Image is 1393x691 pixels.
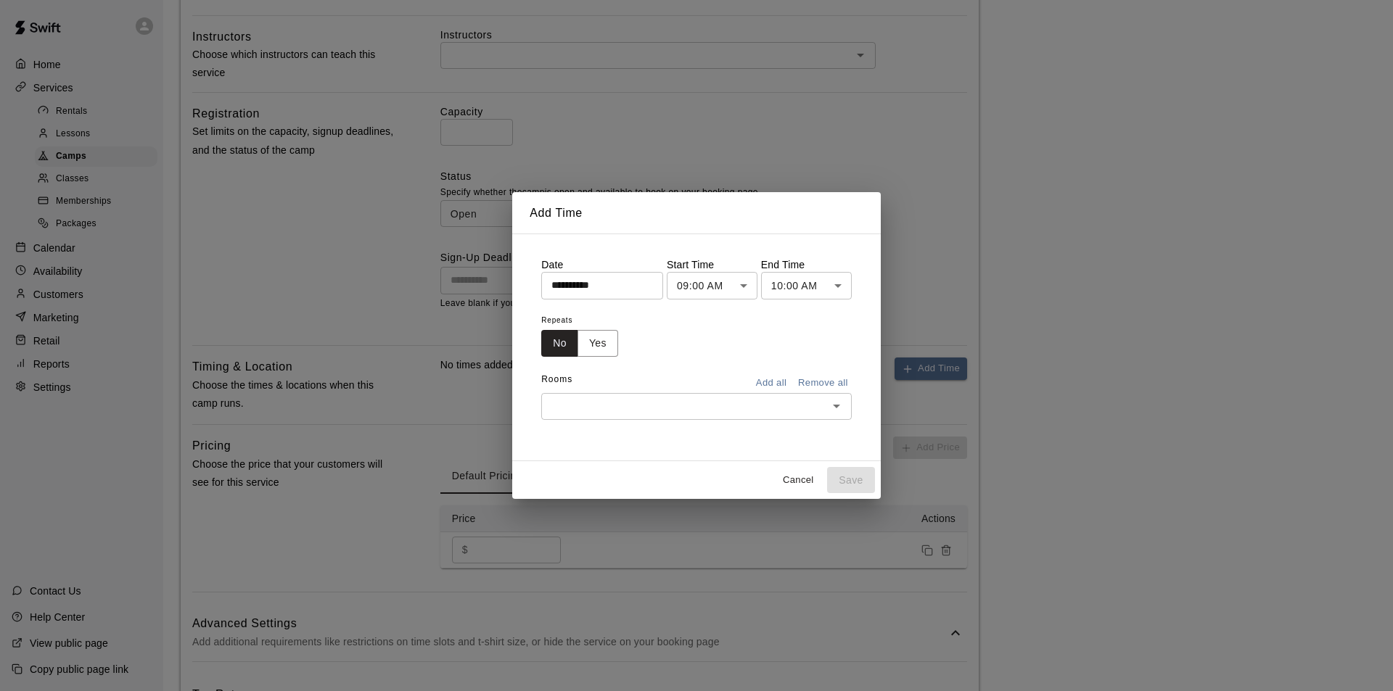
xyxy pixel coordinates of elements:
[541,272,653,299] input: Choose date, selected date is Oct 13, 2025
[541,257,663,272] p: Date
[667,272,757,299] div: 09:00 AM
[826,396,847,416] button: Open
[541,374,572,384] span: Rooms
[667,257,757,272] p: Start Time
[541,330,618,357] div: outlined button group
[541,311,630,331] span: Repeats
[578,330,618,357] button: Yes
[512,192,881,234] h2: Add Time
[748,372,794,394] button: Add all
[794,372,852,394] button: Remove all
[775,469,821,492] button: Cancel
[761,272,852,299] div: 10:00 AM
[761,257,852,272] p: End Time
[541,330,578,357] button: No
